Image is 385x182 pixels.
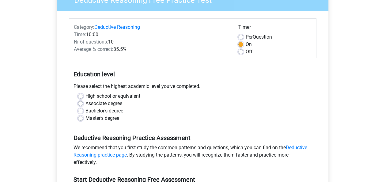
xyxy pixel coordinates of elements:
span: Nr of questions: [74,39,108,45]
h5: Education level [74,68,312,80]
div: 10 [69,38,234,46]
span: Average % correct: [74,46,113,52]
span: Per [246,34,253,40]
label: Bachelor's degree [85,107,123,115]
label: Associate degree [85,100,122,107]
div: 35.5% [69,46,234,53]
a: Deductive Reasoning [94,24,140,30]
label: Master's degree [85,115,119,122]
label: On [246,41,252,48]
div: Please select the highest academic level you’ve completed. [69,83,316,93]
label: Off [246,48,253,55]
div: We recommend that you first study the common patterns and questions, which you can find on the . ... [69,144,316,169]
span: Time: [74,32,86,37]
div: 10:00 [69,31,234,38]
div: Timer [238,24,311,33]
label: High school or equivalent [85,93,140,100]
span: Category: [74,24,94,30]
label: Question [246,33,272,41]
h5: Deductive Reasoning Practice Assessment [74,134,312,142]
